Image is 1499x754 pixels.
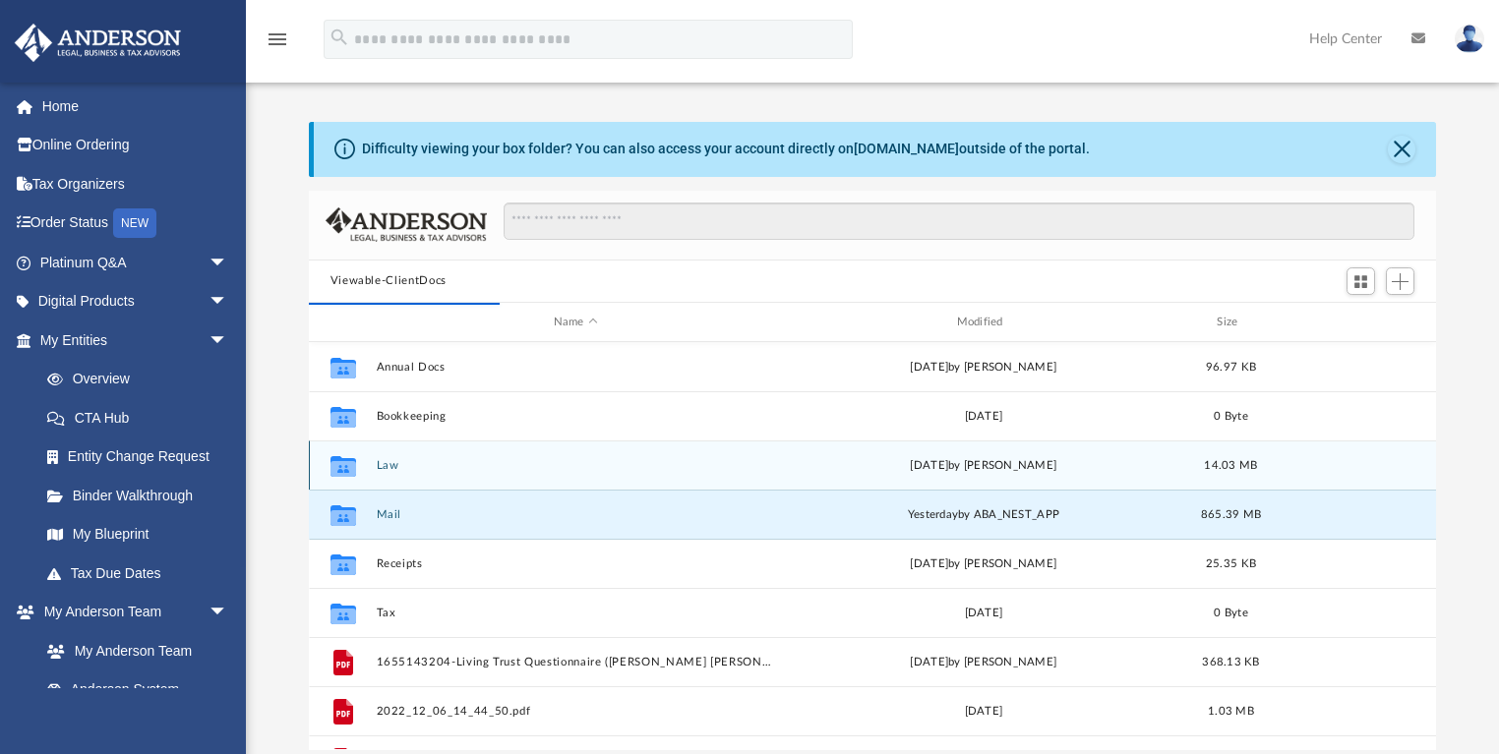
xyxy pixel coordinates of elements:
[376,361,775,374] button: Annual Docs
[376,459,775,472] button: Law
[784,703,1183,721] div: [DATE]
[376,656,775,668] button: 1655143204-Living Trust Questionnaire ([PERSON_NAME] [PERSON_NAME]).pdf
[784,506,1183,524] div: by ABA_NEST_APP
[1191,314,1270,331] div: Size
[14,126,258,165] a: Online Ordering
[14,203,258,244] a: Order StatusNEW
[330,272,447,290] button: Viewable-ClientDocs
[907,509,957,520] span: yesterday
[784,457,1183,475] div: [DATE] by [PERSON_NAME]
[376,705,775,718] button: 2022_12_06_14_44_50.pdf
[376,410,775,423] button: Bookkeeping
[783,314,1182,331] div: Modified
[28,670,248,710] a: Anderson System
[1206,362,1256,373] span: 96.97 KB
[14,164,258,203] a: Tax Organizers
[329,27,350,48] i: search
[1206,558,1256,569] span: 25.35 KB
[28,360,258,399] a: Overview
[784,605,1183,622] div: [DATE]
[1279,314,1416,331] div: id
[209,593,248,633] span: arrow_drop_down
[784,654,1183,671] div: [DATE] by [PERSON_NAME]
[784,555,1183,573] div: [DATE] by [PERSON_NAME]
[1455,25,1484,53] img: User Pic
[28,437,258,477] a: Entity Change Request
[1347,267,1376,295] button: Switch to Grid View
[854,141,959,156] a: [DOMAIN_NAME]
[784,359,1183,377] div: [DATE] by [PERSON_NAME]
[376,607,775,619] button: Tax
[1388,136,1415,163] button: Close
[28,476,258,515] a: Binder Walkthrough
[14,320,258,360] a: My Entitiesarrow_drop_down
[266,28,289,51] i: menu
[317,314,366,331] div: id
[1214,608,1248,618] span: 0 Byte
[309,342,1437,749] div: grid
[28,515,248,554] a: My Blueprint
[113,208,156,238] div: NEW
[1201,509,1261,520] span: 865.39 MB
[1202,657,1259,667] span: 368.13 KB
[14,87,258,126] a: Home
[209,282,248,322] span: arrow_drop_down
[376,557,775,570] button: Receipts
[504,203,1414,240] input: Search files and folders
[9,24,187,62] img: Anderson Advisors Platinum Portal
[375,314,774,331] div: Name
[1214,411,1248,422] span: 0 Byte
[28,398,258,437] a: CTA Hub
[14,243,258,282] a: Platinum Q&Aarrow_drop_down
[362,139,1090,159] div: Difficulty viewing your box folder? You can also access your account directly on outside of the p...
[376,508,775,521] button: Mail
[28,553,258,593] a: Tax Due Dates
[14,593,248,632] a: My Anderson Teamarrow_drop_down
[1208,706,1254,717] span: 1.03 MB
[1204,460,1257,471] span: 14.03 MB
[784,408,1183,426] div: [DATE]
[14,282,258,321] a: Digital Productsarrow_drop_down
[266,37,289,51] a: menu
[209,243,248,283] span: arrow_drop_down
[28,631,238,670] a: My Anderson Team
[1386,267,1415,295] button: Add
[209,320,248,361] span: arrow_drop_down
